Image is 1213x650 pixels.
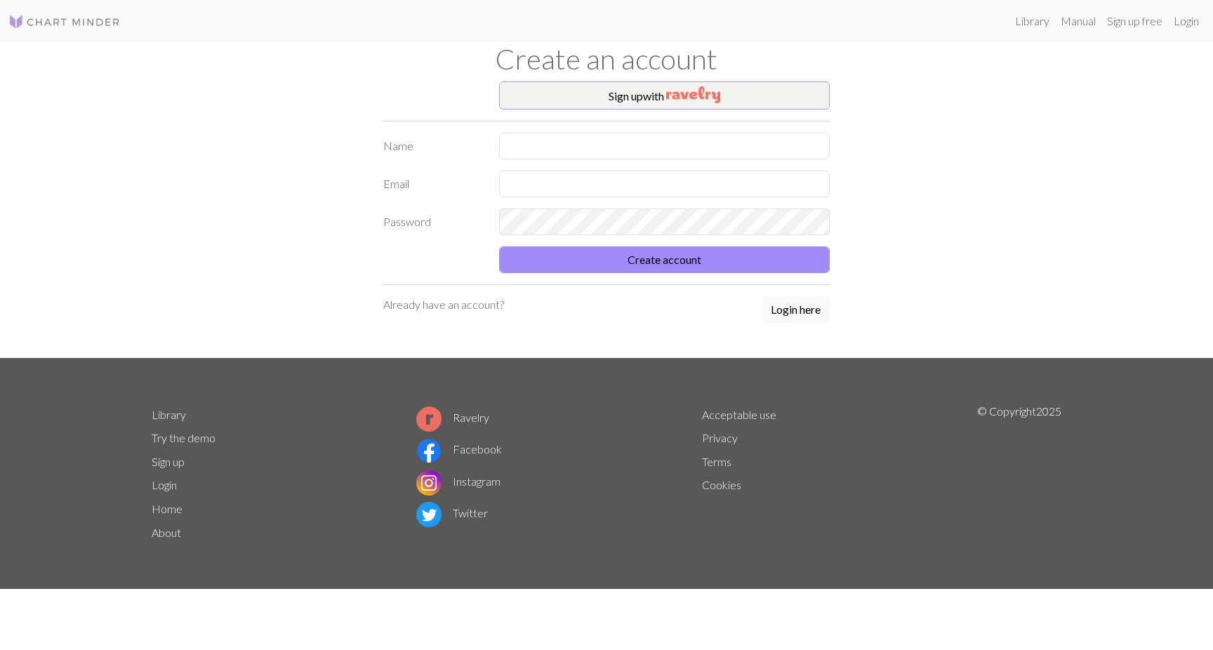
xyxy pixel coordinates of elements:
p: © Copyright 2025 [977,403,1061,545]
button: Create account [499,246,830,273]
a: About [152,526,181,539]
a: Instagram [416,475,501,488]
img: Instagram logo [416,470,442,496]
img: Ravelry logo [416,406,442,432]
a: Sign up [152,455,185,468]
a: Library [152,408,186,421]
label: Name [375,133,491,159]
a: Twitter [416,506,488,519]
button: Sign upwith [499,81,830,110]
a: Ravelry [416,411,489,424]
label: Password [375,208,491,235]
a: Acceptable use [702,408,776,421]
img: Twitter logo [416,502,442,527]
a: Library [1009,7,1055,35]
a: Terms [702,455,731,468]
label: Email [375,171,491,197]
a: Manual [1055,7,1101,35]
a: Login here [762,296,830,324]
img: Ravelry [666,86,720,103]
img: Logo [8,13,121,30]
a: Privacy [702,431,738,444]
a: Facebook [416,442,502,456]
a: Login [1168,7,1205,35]
a: Home [152,502,183,515]
p: Already have an account? [383,296,504,313]
a: Login [152,478,177,491]
a: Try the demo [152,431,216,444]
a: Sign up free [1101,7,1168,35]
h1: Create an account [143,42,1070,76]
img: Facebook logo [416,438,442,463]
button: Login here [762,296,830,323]
a: Cookies [702,478,741,491]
